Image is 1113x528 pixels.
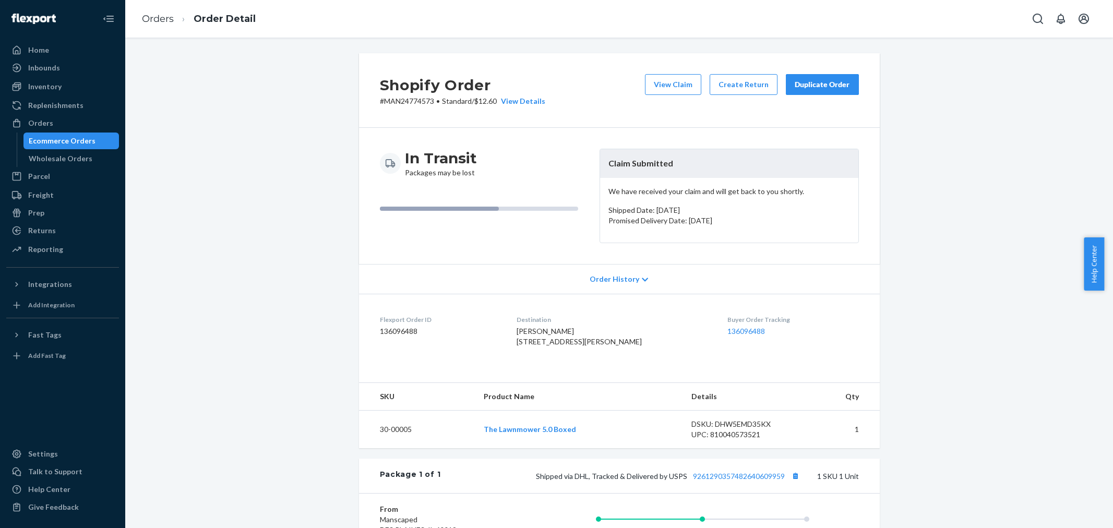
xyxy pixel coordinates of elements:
p: We have received your claim and will get back to you shortly. [608,186,850,197]
button: Fast Tags [6,327,119,343]
a: Returns [6,222,119,239]
span: Standard [442,97,472,105]
h2: Shopify Order [380,74,545,96]
button: Duplicate Order [786,74,859,95]
button: Open account menu [1073,8,1094,29]
span: Order History [590,274,639,284]
p: Shipped Date: [DATE] [608,205,850,215]
div: UPC: 810040573521 [691,429,789,440]
div: Integrations [28,279,72,290]
a: Prep [6,205,119,221]
div: Replenishments [28,100,83,111]
p: Promised Delivery Date: [DATE] [608,215,850,226]
td: 30-00005 [359,410,475,448]
button: Copy tracking number [789,469,803,483]
button: Open Search Box [1027,8,1048,29]
div: Ecommerce Orders [29,136,95,146]
a: Settings [6,446,119,462]
td: 1 [798,410,879,448]
button: Help Center [1084,237,1104,291]
div: Returns [28,225,56,236]
a: Wholesale Orders [23,150,119,167]
div: Fast Tags [28,330,62,340]
a: Reporting [6,241,119,258]
dt: Destination [517,315,711,324]
th: Details [683,383,798,411]
button: Create Return [710,74,777,95]
header: Claim Submitted [600,149,858,178]
a: Parcel [6,168,119,185]
span: Shipped via DHL, Tracked & Delivered by USPS [536,472,803,481]
div: Settings [28,449,58,459]
a: Ecommerce Orders [23,133,119,149]
button: Close Navigation [98,8,119,29]
button: Talk to Support [6,463,119,480]
button: Open notifications [1050,8,1071,29]
div: Parcel [28,171,50,182]
dd: 136096488 [380,326,500,337]
th: SKU [359,383,475,411]
div: Freight [28,190,54,200]
div: Orders [28,118,53,128]
a: Freight [6,187,119,203]
button: View Claim [645,74,701,95]
a: Inbounds [6,59,119,76]
dt: Buyer Order Tracking [727,315,859,324]
button: Integrations [6,276,119,293]
div: Prep [28,208,44,218]
a: Add Fast Tag [6,347,119,364]
a: 9261290357482640609959 [693,472,785,481]
a: Orders [6,115,119,131]
img: Flexport logo [11,14,56,24]
div: 1 SKU 1 Unit [440,469,858,483]
div: DSKU: DHW5EMD35KX [691,419,789,429]
a: Orders [142,13,174,25]
button: View Details [497,96,545,106]
div: Inbounds [28,63,60,73]
a: Home [6,42,119,58]
dt: Flexport Order ID [380,315,500,324]
div: Wholesale Orders [29,153,92,164]
a: Help Center [6,481,119,498]
div: Give Feedback [28,502,79,512]
div: Inventory [28,81,62,92]
div: Packages may be lost [405,149,477,178]
div: Home [28,45,49,55]
a: Inventory [6,78,119,95]
div: Reporting [28,244,63,255]
th: Product Name [475,383,684,411]
a: Order Detail [194,13,256,25]
h3: In Transit [405,149,477,167]
th: Qty [798,383,879,411]
p: # MAN24774573 / $12.60 [380,96,545,106]
div: Add Integration [28,301,75,309]
a: 136096488 [727,327,765,335]
iframe: Opens a widget where you can chat to one of our agents [1047,497,1103,523]
div: Help Center [28,484,70,495]
a: The Lawnmower 5.0 Boxed [484,425,576,434]
a: Replenishments [6,97,119,114]
ol: breadcrumbs [134,4,264,34]
button: Give Feedback [6,499,119,515]
span: [PERSON_NAME] [STREET_ADDRESS][PERSON_NAME] [517,327,642,346]
div: Package 1 of 1 [380,469,441,483]
a: Add Integration [6,297,119,314]
div: Add Fast Tag [28,351,66,360]
div: Duplicate Order [795,79,850,90]
div: Talk to Support [28,466,82,477]
dt: From [380,504,505,514]
span: • [436,97,440,105]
